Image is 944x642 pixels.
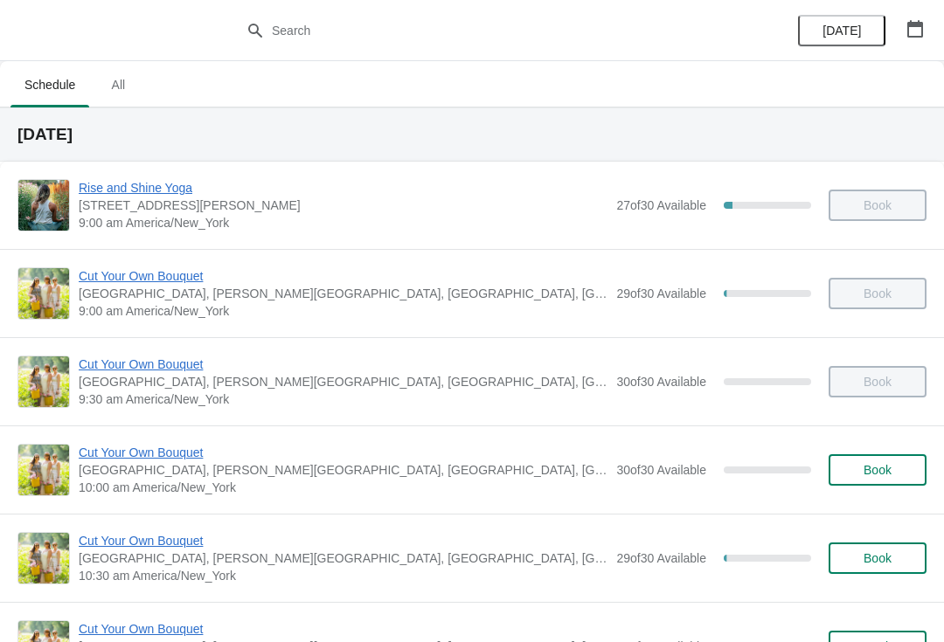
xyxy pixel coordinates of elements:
[616,375,706,389] span: 30 of 30 Available
[18,268,69,319] img: Cut Your Own Bouquet | Cross Street Flower Farm, Jacobs Lane, Norwell, MA, USA | 9:00 am America/...
[616,198,706,212] span: 27 of 30 Available
[18,445,69,495] img: Cut Your Own Bouquet | Cross Street Flower Farm, Jacobs Lane, Norwell, MA, USA | 10:00 am America...
[864,463,892,477] span: Book
[10,69,89,100] span: Schedule
[79,179,607,197] span: Rise and Shine Yoga
[829,454,927,486] button: Book
[79,479,607,496] span: 10:00 am America/New_York
[79,302,607,320] span: 9:00 am America/New_York
[79,549,607,567] span: [GEOGRAPHIC_DATA], [PERSON_NAME][GEOGRAPHIC_DATA], [GEOGRAPHIC_DATA], [GEOGRAPHIC_DATA]
[79,567,607,584] span: 10:30 am America/New_York
[18,180,69,231] img: Rise and Shine Yoga | 4 Jacobs Lane Norwell, MA 02061 | 9:00 am America/New_York
[616,286,706,300] span: 29 of 30 Available
[79,532,607,549] span: Cut Your Own Bouquet
[79,620,607,638] span: Cut Your Own Bouquet
[79,373,607,390] span: [GEOGRAPHIC_DATA], [PERSON_NAME][GEOGRAPHIC_DATA], [GEOGRAPHIC_DATA], [GEOGRAPHIC_DATA]
[823,24,861,38] span: [DATE]
[18,533,69,583] img: Cut Your Own Bouquet | Cross Street Flower Farm, Jacobs Lane, Norwell, MA, USA | 10:30 am America...
[616,463,706,477] span: 30 of 30 Available
[864,551,892,565] span: Book
[79,461,607,479] span: [GEOGRAPHIC_DATA], [PERSON_NAME][GEOGRAPHIC_DATA], [GEOGRAPHIC_DATA], [GEOGRAPHIC_DATA]
[79,390,607,408] span: 9:30 am America/New_York
[79,356,607,373] span: Cut Your Own Bouquet
[18,356,69,407] img: Cut Your Own Bouquet | Cross Street Flower Farm, Jacobs Lane, Norwell, MA, USA | 9:30 am America/...
[79,214,607,231] span: 9:00 am America/New_York
[79,267,607,285] span: Cut Your Own Bouquet
[79,197,607,214] span: [STREET_ADDRESS][PERSON_NAME]
[616,551,706,565] span: 29 of 30 Available
[17,126,927,143] h2: [DATE]
[798,15,885,46] button: [DATE]
[79,444,607,461] span: Cut Your Own Bouquet
[829,542,927,574] button: Book
[96,69,140,100] span: All
[271,15,708,46] input: Search
[79,285,607,302] span: [GEOGRAPHIC_DATA], [PERSON_NAME][GEOGRAPHIC_DATA], [GEOGRAPHIC_DATA], [GEOGRAPHIC_DATA]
